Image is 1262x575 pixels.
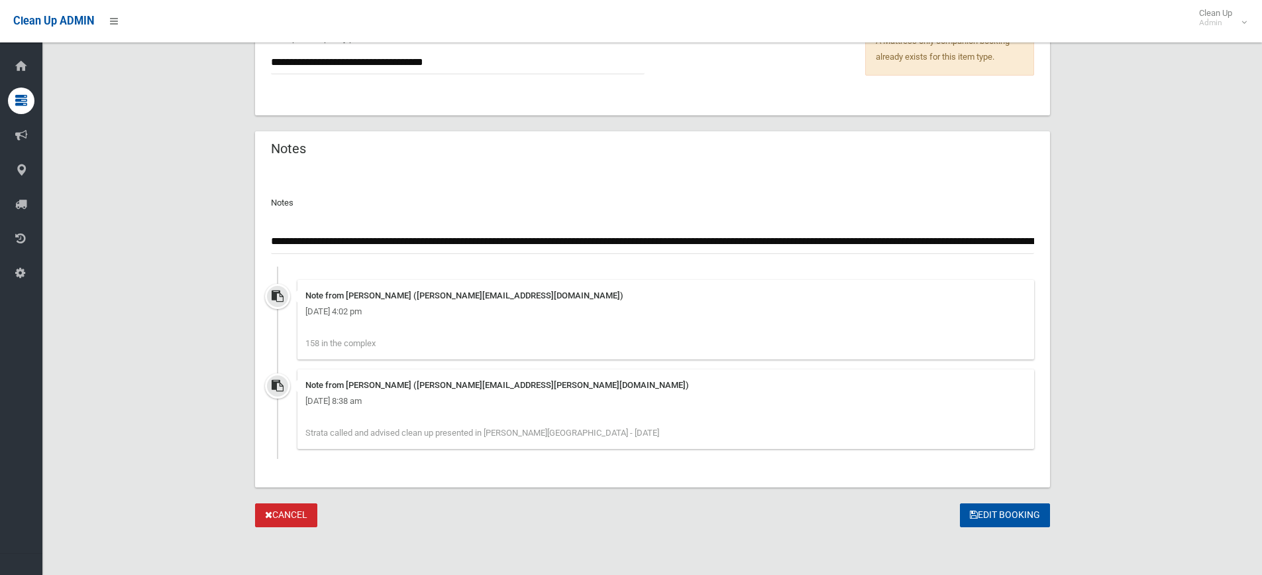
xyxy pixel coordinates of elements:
div: Note from [PERSON_NAME] ([PERSON_NAME][EMAIL_ADDRESS][DOMAIN_NAME]) [305,288,1026,304]
div: [DATE] 4:02 pm [305,304,1026,320]
p: Notes [271,195,1034,211]
small: Admin [1199,18,1232,28]
span: Clean Up ADMIN [13,15,94,27]
button: Edit Booking [960,503,1050,528]
span: Strata called and advised clean up presented in [PERSON_NAME][GEOGRAPHIC_DATA] - [DATE] [305,428,659,438]
header: Notes [255,136,322,162]
a: Cancel [255,503,317,528]
span: Clean Up [1192,8,1245,28]
div: [DATE] 8:38 am [305,393,1026,409]
span: A Mattress only companion booking already exists for this item type. [865,23,1034,76]
div: Note from [PERSON_NAME] ([PERSON_NAME][EMAIL_ADDRESS][PERSON_NAME][DOMAIN_NAME]) [305,377,1026,393]
span: 158 in the complex [305,338,376,348]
